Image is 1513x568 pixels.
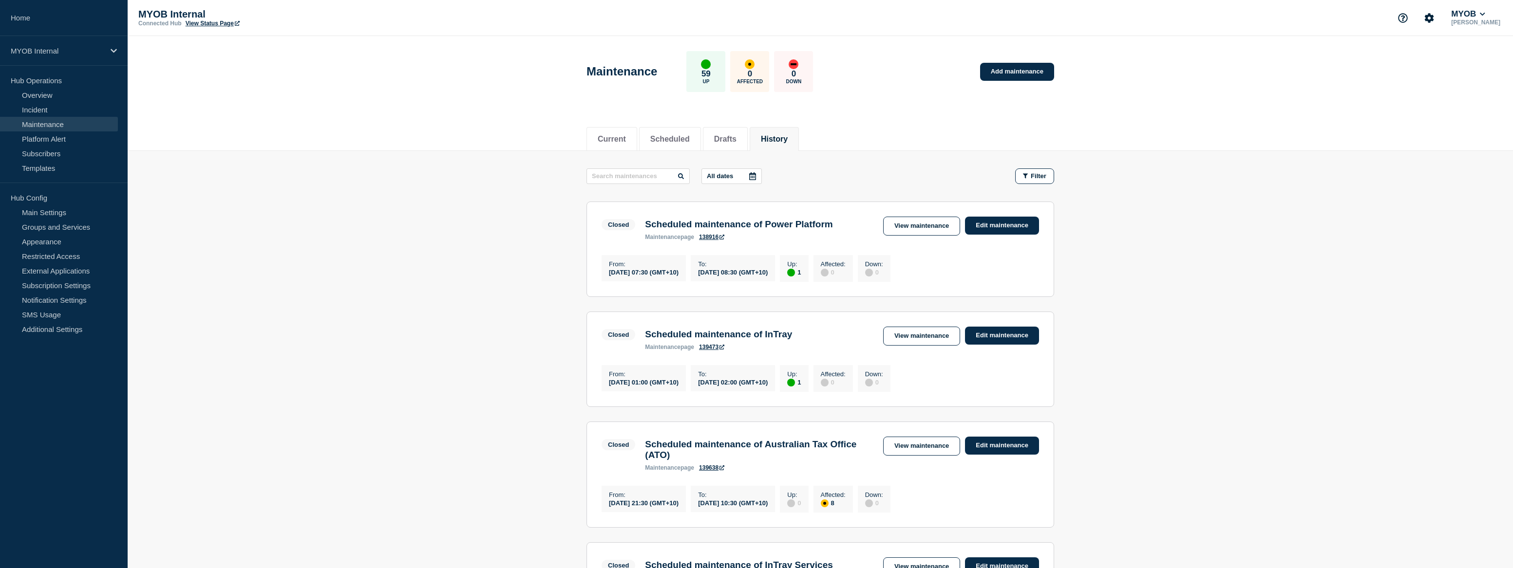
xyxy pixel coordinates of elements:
p: Affected : [821,491,846,498]
input: Search maintenances [586,168,690,184]
button: Account settings [1419,8,1439,28]
div: Closed [608,441,629,448]
div: disabled [865,499,873,507]
p: MYOB Internal [11,47,104,55]
p: All dates [707,172,733,180]
div: disabled [865,269,873,276]
p: 0 [792,69,796,79]
p: Affected : [821,260,846,268]
p: Connected Hub [138,20,182,27]
div: [DATE] 02:00 (GMT+10) [698,378,768,386]
div: disabled [821,269,829,276]
p: From : [609,370,679,378]
p: From : [609,491,679,498]
p: Down : [865,491,883,498]
div: Closed [608,331,629,338]
div: 1 [787,268,801,276]
div: Closed [608,221,629,228]
a: View maintenance [883,437,960,456]
p: Up : [787,491,801,498]
p: Down : [865,370,883,378]
a: Edit maintenance [965,217,1039,235]
p: From : [609,260,679,268]
div: [DATE] 07:30 (GMT+10) [609,268,679,276]
span: maintenance [645,234,681,240]
p: Down [786,79,802,84]
div: [DATE] 08:30 (GMT+10) [698,268,768,276]
div: disabled [787,499,795,507]
button: Support [1393,8,1413,28]
div: 0 [821,378,846,386]
div: disabled [865,379,873,386]
div: 0 [865,268,883,276]
div: [DATE] 01:00 (GMT+10) [609,378,679,386]
button: Filter [1015,168,1054,184]
div: 1 [787,378,801,386]
p: To : [698,370,768,378]
p: 0 [748,69,752,79]
p: Down : [865,260,883,268]
div: [DATE] 21:30 (GMT+10) [609,498,679,507]
a: Add maintenance [980,63,1054,81]
div: affected [821,499,829,507]
p: page [645,234,694,240]
a: 138916 [699,234,724,240]
p: Affected : [821,370,846,378]
a: View maintenance [883,217,960,236]
div: up [787,269,795,276]
div: 0 [865,378,883,386]
button: History [761,135,788,144]
a: 139473 [699,344,724,350]
h3: Scheduled maintenance of Australian Tax Office (ATO) [645,439,873,460]
div: 0 [865,498,883,507]
p: page [645,464,694,471]
p: To : [698,491,768,498]
h3: Scheduled maintenance of InTray [645,329,792,340]
button: Drafts [714,135,737,144]
div: 0 [821,268,846,276]
button: Scheduled [650,135,690,144]
a: Edit maintenance [965,327,1039,345]
p: Up [702,79,709,84]
a: View Status Page [186,20,240,27]
p: [PERSON_NAME] [1449,19,1502,26]
div: 0 [787,498,801,507]
button: All dates [701,168,762,184]
p: MYOB Internal [138,9,333,20]
button: MYOB [1449,9,1487,19]
h1: Maintenance [586,65,657,78]
div: disabled [821,379,829,386]
a: View maintenance [883,327,960,346]
p: To : [698,260,768,268]
h3: Scheduled maintenance of Power Platform [645,219,832,230]
button: Current [598,135,626,144]
p: Up : [787,260,801,268]
span: maintenance [645,344,681,350]
p: page [645,344,694,350]
a: Edit maintenance [965,437,1039,455]
div: affected [745,59,755,69]
span: maintenance [645,464,681,471]
div: down [789,59,798,69]
div: up [787,379,795,386]
div: 8 [821,498,846,507]
p: Up : [787,370,801,378]
p: Affected [737,79,763,84]
span: Filter [1031,172,1046,180]
a: 139638 [699,464,724,471]
div: up [701,59,711,69]
div: [DATE] 10:30 (GMT+10) [698,498,768,507]
p: 59 [701,69,711,79]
